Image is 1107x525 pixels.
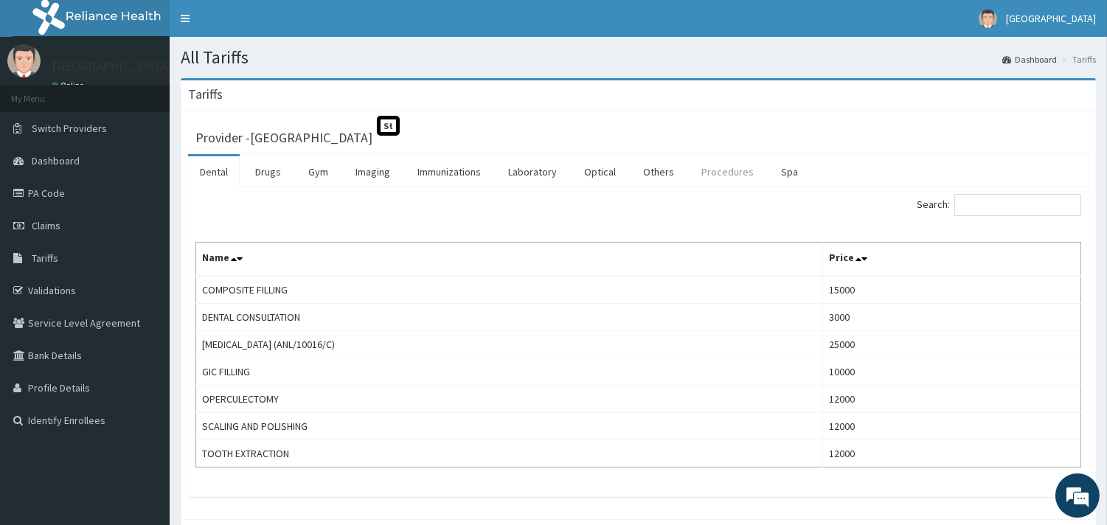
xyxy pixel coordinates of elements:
[52,80,87,91] a: Online
[823,358,1081,386] td: 10000
[917,194,1081,216] label: Search:
[823,276,1081,304] td: 15000
[823,304,1081,331] td: 3000
[188,88,223,101] h3: Tariffs
[979,10,997,28] img: User Image
[1058,53,1096,66] li: Tariffs
[196,304,823,331] td: DENTAL CONSULTATION
[954,194,1081,216] input: Search:
[377,116,400,136] span: St
[196,386,823,413] td: OPERCULECTOMY
[243,156,293,187] a: Drugs
[1006,12,1096,25] span: [GEOGRAPHIC_DATA]
[32,251,58,265] span: Tariffs
[823,440,1081,467] td: 12000
[296,156,340,187] a: Gym
[196,243,823,277] th: Name
[823,413,1081,440] td: 12000
[32,154,80,167] span: Dashboard
[496,156,569,187] a: Laboratory
[196,358,823,386] td: GIC FILLING
[52,60,173,73] p: [GEOGRAPHIC_DATA]
[196,413,823,440] td: SCALING AND POLISHING
[32,122,107,135] span: Switch Providers
[32,219,60,232] span: Claims
[823,386,1081,413] td: 12000
[195,131,372,145] h3: Provider - [GEOGRAPHIC_DATA]
[769,156,810,187] a: Spa
[196,331,823,358] td: [MEDICAL_DATA] (ANL/10016/C)
[823,331,1081,358] td: 25000
[406,156,493,187] a: Immunizations
[196,440,823,467] td: TOOTH EXTRACTION
[344,156,402,187] a: Imaging
[181,48,1096,67] h1: All Tariffs
[196,276,823,304] td: COMPOSITE FILLING
[823,243,1081,277] th: Price
[188,156,240,187] a: Dental
[631,156,686,187] a: Others
[1002,53,1057,66] a: Dashboard
[7,44,41,77] img: User Image
[572,156,628,187] a: Optical
[690,156,766,187] a: Procedures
